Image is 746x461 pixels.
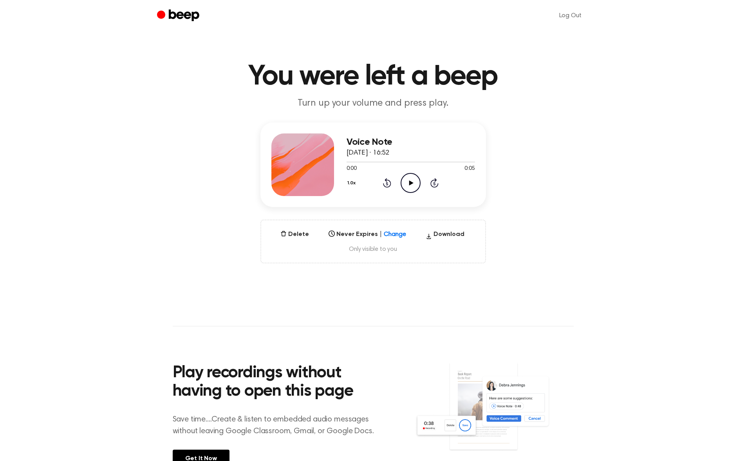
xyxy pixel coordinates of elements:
span: [DATE] · 16:52 [347,149,390,157]
span: 0:00 [347,165,357,173]
button: Delete [277,230,312,239]
span: 0:05 [464,165,475,173]
a: Beep [157,8,201,23]
p: Turn up your volume and press play. [223,97,524,110]
h3: Voice Note [347,137,475,148]
p: Save time....Create & listen to embedded audio messages without leaving Google Classroom, Gmail, ... [173,414,384,437]
button: 1.0x [347,176,359,190]
a: Log Out [551,6,589,25]
h1: You were left a beep [173,63,574,91]
h2: Play recordings without having to open this page [173,364,384,401]
button: Download [423,230,468,242]
span: Only visible to you [271,245,476,253]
